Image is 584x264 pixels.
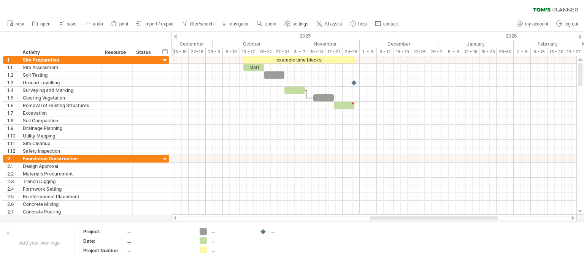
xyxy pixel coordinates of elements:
span: my account [525,21,548,27]
a: zoom [255,19,278,29]
div: Add your own logo [4,229,75,257]
div: 1.9 [7,125,19,132]
div: 1.5 [7,94,19,101]
div: Project Number [83,247,125,254]
div: 15 - 19 [171,48,189,56]
div: Site Preparation [23,56,97,63]
div: Reinforcement Placement [23,193,97,200]
div: .... [127,247,190,254]
div: 29 - 2 [428,48,445,56]
div: Formwork Setting [23,185,97,193]
div: Clearing Vegetation [23,94,97,101]
span: contact [383,21,398,27]
div: Date: [83,238,125,244]
div: .... [127,228,190,235]
div: Safety Inspection [23,147,97,155]
div: 2 - 6 [514,48,531,56]
div: Status [136,49,153,56]
div: 1.12 [7,147,19,155]
div: Concrete Mixing [23,201,97,208]
span: import / export [144,21,174,27]
div: Concrete Pouring [23,208,97,215]
span: navigator [230,21,249,27]
div: 23 - 27 [565,48,582,56]
div: 2.5 [7,193,19,200]
div: 1.10 [7,132,19,139]
div: 29 - 3 [206,48,223,56]
a: my account [515,19,551,29]
a: undo [83,19,105,29]
div: Foundation Construction [23,155,97,162]
div: Surveying and Marking [23,87,97,94]
div: 10 - 14 [308,48,325,56]
div: 12 - 16 [462,48,479,56]
a: print [109,19,130,29]
div: September 2025 [137,40,213,48]
a: filter/search [180,19,216,29]
div: .... [211,228,252,235]
div: 1.11 [7,140,19,147]
div: 13 - 17 [240,48,257,56]
div: Removal of Existing Structures [23,102,97,109]
span: new [16,21,24,27]
div: January 2026 [438,40,514,48]
div: 15 - 19 [394,48,411,56]
div: 3 - 7 [291,48,308,56]
div: Soil Testing [23,71,97,79]
div: 1.7 [7,109,19,117]
div: 24-28 [343,48,360,56]
div: 1 - 5 [360,48,377,56]
div: .... [127,238,190,244]
div: 1.3 [7,79,19,86]
span: open [40,21,51,27]
div: example time blocks: [243,56,355,63]
div: 19 - 23 [479,48,497,56]
div: Resource [105,49,128,56]
div: Materials Procurement [23,170,97,177]
div: 1.8 [7,117,19,124]
div: 6 - 10 [223,48,240,56]
div: Project: [83,228,125,235]
span: filter/search [190,21,214,27]
div: 2.6 [7,201,19,208]
div: .... [211,237,252,244]
div: 20-24 [257,48,274,56]
div: 2.2 [7,170,19,177]
span: save [67,21,76,27]
div: Utility Mapping [23,132,97,139]
div: Trench Digging [23,178,97,185]
div: Excavation [23,109,97,117]
div: December 2025 [360,40,438,48]
div: 9 - 13 [531,48,548,56]
div: 2.3 [7,178,19,185]
div: 22-26 [189,48,206,56]
div: October 2025 [213,40,291,48]
span: settings [293,21,308,27]
div: Site Assessment [23,64,97,71]
a: new [5,19,26,29]
span: log out [565,21,578,27]
div: 2.4 [7,185,19,193]
div: 1 [7,56,19,63]
a: open [30,19,53,29]
div: 5 - 9 [445,48,462,56]
span: help [358,21,367,27]
div: 1.4 [7,87,19,94]
span: undo [93,21,103,27]
a: log out [554,19,581,29]
div: 22-26 [411,48,428,56]
div: 17 - 21 [325,48,343,56]
a: save [57,19,79,29]
span: print [119,21,128,27]
div: 27 - 31 [274,48,291,56]
div: 1.2 [7,71,19,79]
div: 16 - 20 [548,48,565,56]
div: 2.1 [7,163,19,170]
div: November 2025 [291,40,360,48]
div: Site Cleanup [23,140,97,147]
span: zoom [265,21,276,27]
div: Design Approval [23,163,97,170]
div: start [243,64,264,71]
a: settings [282,19,311,29]
div: 1.6 [7,102,19,109]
